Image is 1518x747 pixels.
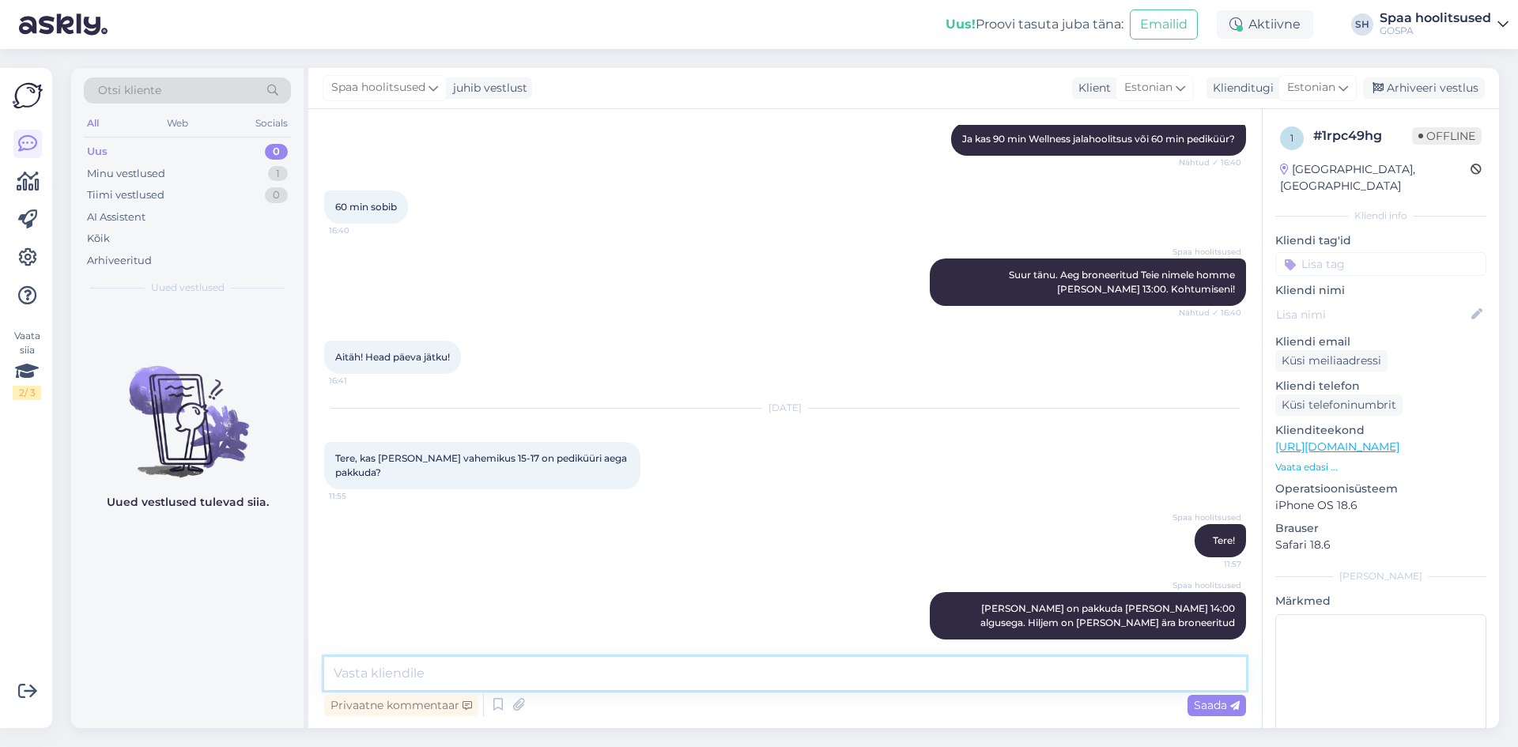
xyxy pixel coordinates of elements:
[1380,25,1491,37] div: GOSPA
[87,144,108,160] div: Uus
[1275,252,1486,276] input: Lisa tag
[252,113,291,134] div: Socials
[265,144,288,160] div: 0
[1275,282,1486,299] p: Kliendi nimi
[1275,569,1486,583] div: [PERSON_NAME]
[1172,579,1241,591] span: Spaa hoolitsused
[1124,79,1172,96] span: Estonian
[1275,422,1486,439] p: Klienditeekond
[335,351,450,363] span: Aitäh! Head päeva jätku!
[1313,126,1412,145] div: # 1rpc49hg
[1275,232,1486,249] p: Kliendi tag'id
[962,133,1235,145] span: Ja kas 90 min Wellness jalahoolitsus või 60 min pediküür?
[1213,534,1235,546] span: Tere!
[1351,13,1373,36] div: SH
[87,253,152,269] div: Arhiveeritud
[946,17,976,32] b: Uus!
[1275,209,1486,223] div: Kliendi info
[1130,9,1198,40] button: Emailid
[268,166,288,182] div: 1
[87,166,165,182] div: Minu vestlused
[13,386,41,400] div: 2 / 3
[324,401,1246,415] div: [DATE]
[1275,440,1399,454] a: [URL][DOMAIN_NAME]
[71,338,304,480] img: No chats
[87,231,110,247] div: Kõik
[946,15,1123,34] div: Proovi tasuta juba täna:
[1275,520,1486,537] p: Brauser
[1363,77,1485,99] div: Arhiveeri vestlus
[1290,132,1293,144] span: 1
[1380,12,1509,37] a: Spaa hoolitsusedGOSPA
[1275,593,1486,609] p: Märkmed
[1275,481,1486,497] p: Operatsioonisüsteem
[324,695,478,716] div: Privaatne kommentaar
[1172,246,1241,258] span: Spaa hoolitsused
[265,187,288,203] div: 0
[13,81,43,111] img: Askly Logo
[335,201,397,213] span: 60 min sobib
[1206,80,1274,96] div: Klienditugi
[1380,12,1491,25] div: Spaa hoolitsused
[1072,80,1111,96] div: Klient
[980,602,1237,628] span: [PERSON_NAME] on pakkuda [PERSON_NAME] 14:00 algusega. Hiljem on [PERSON_NAME] ära broneeritud
[13,329,41,400] div: Vaata siia
[87,209,145,225] div: AI Assistent
[1172,511,1241,523] span: Spaa hoolitsused
[1275,460,1486,474] p: Vaata edasi ...
[1412,127,1482,145] span: Offline
[1275,537,1486,553] p: Safari 18.6
[331,79,425,96] span: Spaa hoolitsused
[1275,334,1486,350] p: Kliendi email
[1276,306,1468,323] input: Lisa nimi
[335,452,629,478] span: Tere, kas [PERSON_NAME] vahemikus 15-17 on pediküüri aega pakkuda?
[447,80,527,96] div: juhib vestlust
[1179,157,1241,168] span: Nähtud ✓ 16:40
[1275,394,1403,416] div: Küsi telefoninumbrit
[329,490,388,502] span: 11:55
[98,82,161,99] span: Otsi kliente
[329,375,388,387] span: 16:41
[1275,378,1486,394] p: Kliendi telefon
[87,187,164,203] div: Tiimi vestlused
[1280,161,1471,194] div: [GEOGRAPHIC_DATA], [GEOGRAPHIC_DATA]
[1179,307,1241,319] span: Nähtud ✓ 16:40
[1275,350,1388,372] div: Küsi meiliaadressi
[1182,640,1241,652] span: 11:58
[1009,269,1237,295] span: Suur tänu. Aeg broneeritud Teie nimele homme [PERSON_NAME] 13:00. Kohtumiseni!
[1182,558,1241,570] span: 11:57
[164,113,191,134] div: Web
[1275,497,1486,514] p: iPhone OS 18.6
[1287,79,1335,96] span: Estonian
[151,281,225,295] span: Uued vestlused
[107,494,269,511] p: Uued vestlused tulevad siia.
[1194,698,1240,712] span: Saada
[84,113,102,134] div: All
[1217,10,1313,39] div: Aktiivne
[329,224,388,236] span: 16:40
